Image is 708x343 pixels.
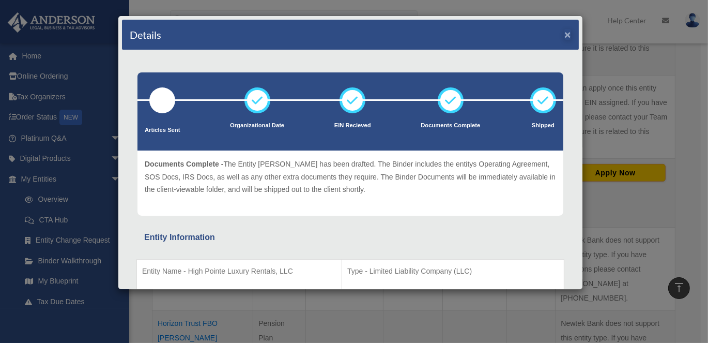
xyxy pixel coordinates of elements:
[145,160,223,168] span: Documents Complete -
[142,265,336,278] p: Entity Name - High Pointe Luxury Rentals, LLC
[130,27,161,42] h4: Details
[564,29,571,40] button: ×
[145,125,180,136] p: Articles Sent
[421,121,480,131] p: Documents Complete
[144,230,557,245] div: Entity Information
[530,121,556,131] p: Shipped
[334,121,371,131] p: EIN Recieved
[230,121,284,131] p: Organizational Date
[347,265,559,278] p: Type - Limited Liability Company (LLC)
[145,158,556,196] p: The Entity [PERSON_NAME] has been drafted. The Binder includes the entitys Operating Agreement, S...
